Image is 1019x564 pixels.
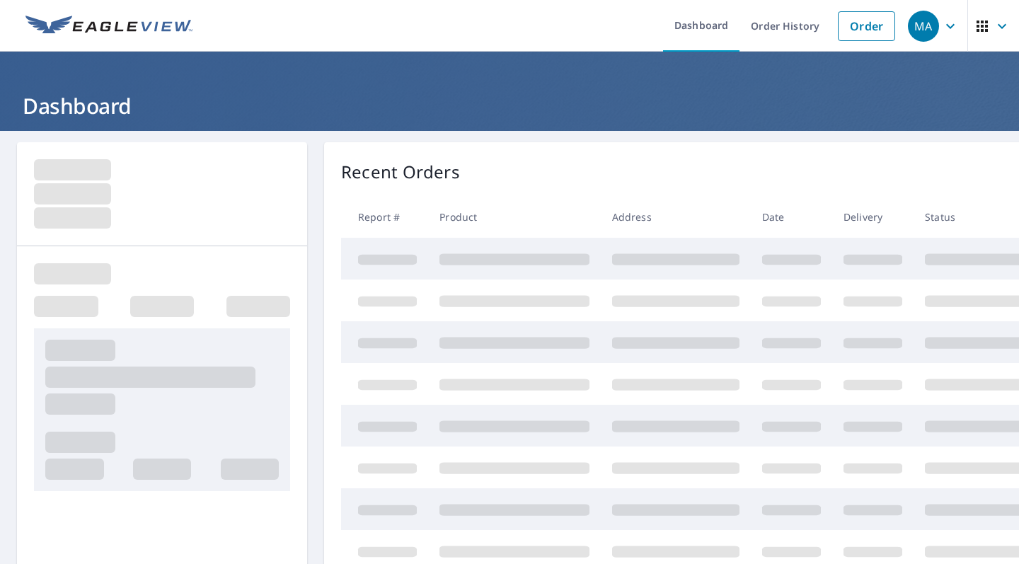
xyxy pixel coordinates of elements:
th: Address [601,196,751,238]
th: Delivery [832,196,914,238]
th: Report # [341,196,428,238]
h1: Dashboard [17,91,1002,120]
div: MA [908,11,939,42]
p: Recent Orders [341,159,460,185]
th: Date [751,196,832,238]
th: Product [428,196,601,238]
img: EV Logo [25,16,192,37]
a: Order [838,11,895,41]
